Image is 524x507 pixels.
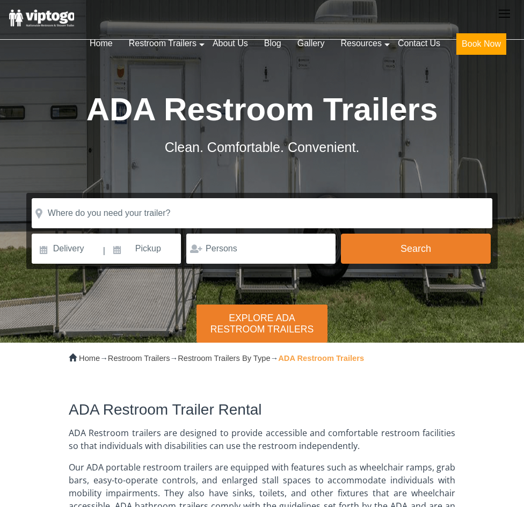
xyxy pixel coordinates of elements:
h2: ADA Restroom Trailer Rental [69,402,455,418]
input: Where do you need your trailer? [32,198,492,228]
a: Resources [332,32,389,55]
a: Blog [256,32,289,55]
a: Book Now [448,32,514,61]
a: Restroom Trailers [121,32,205,55]
p: ADA Restroom trailers are designed to provide accessible and comfortable restroom facilities so t... [69,426,455,452]
span: Clean. Comfortable. Convenient. [165,140,360,155]
a: Gallery [289,32,333,55]
span: → → → [79,354,364,363]
button: Book Now [456,33,506,55]
a: Restroom Trailers By Type [178,354,270,363]
div: Explore ADA Restroom Trailers [196,305,327,343]
a: Contact Us [390,32,448,55]
span: | [103,234,105,268]
a: Home [79,354,100,363]
a: About Us [205,32,256,55]
button: Search [341,234,490,264]
input: Persons [186,234,336,264]
input: Pickup [106,234,181,264]
a: Home [82,32,121,55]
a: Restroom Trailers [108,354,170,363]
strong: ADA Restroom Trailers [278,354,364,363]
span: ADA Restroom Trailers [86,91,438,127]
input: Delivery [32,234,102,264]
